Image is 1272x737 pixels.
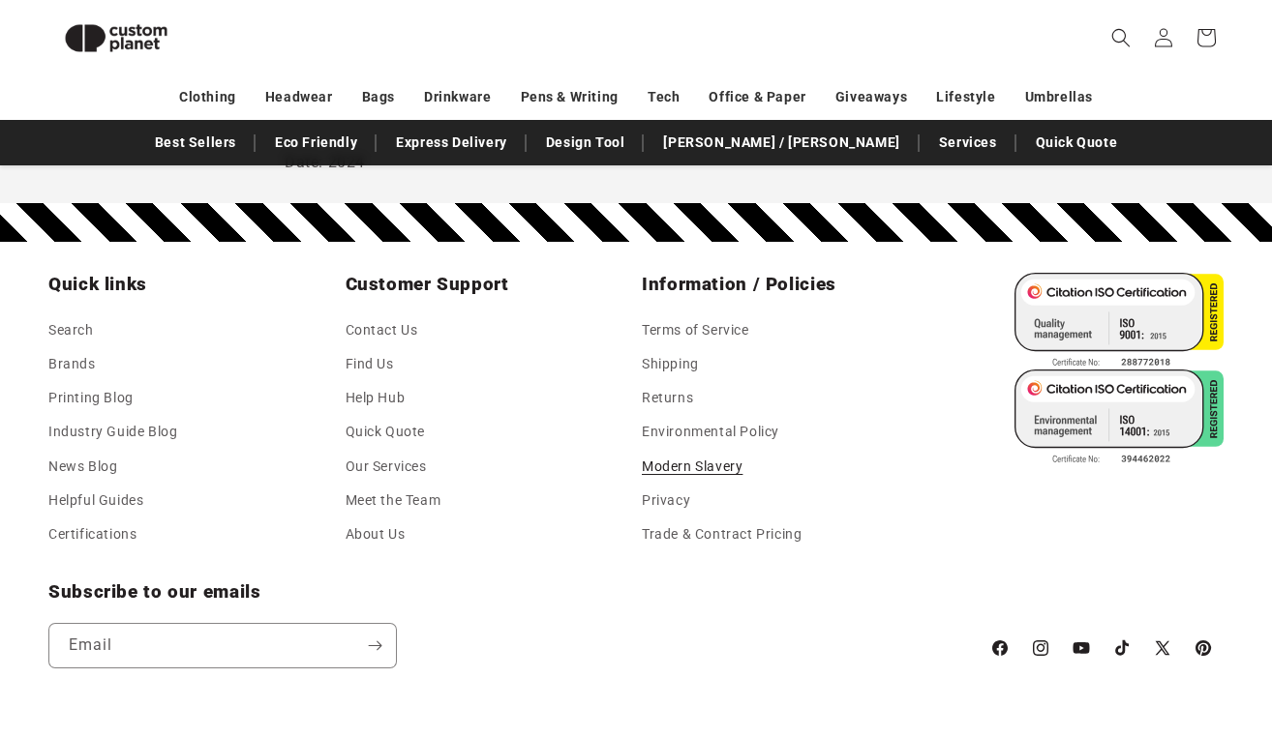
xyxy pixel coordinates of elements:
[145,126,246,160] a: Best Sellers
[1025,80,1093,114] a: Umbrellas
[48,273,334,296] h2: Quick links
[346,517,406,551] a: About Us
[653,126,909,160] a: [PERSON_NAME] / [PERSON_NAME]
[346,484,441,517] a: Meet the Team
[353,623,396,668] button: Subscribe
[265,80,333,114] a: Headwear
[346,450,427,484] a: Our Services
[48,450,117,484] a: News Blog
[936,80,995,114] a: Lifestyle
[536,126,635,160] a: Design Tool
[346,381,406,415] a: Help Hub
[48,580,970,604] h2: Subscribe to our emails
[48,484,143,517] a: Helpful Guides
[521,80,619,114] a: Pens & Writing
[48,8,184,69] img: Custom Planet
[1015,369,1224,466] img: ISO 14001 Certified
[642,517,802,551] a: Trade & Contract Pricing
[1015,273,1224,369] img: ISO 9001 Certified
[48,381,134,415] a: Printing Blog
[642,381,693,415] a: Returns
[642,273,927,296] h2: Information / Policies
[48,347,96,381] a: Brands
[929,126,1007,160] a: Services
[179,80,236,114] a: Clothing
[642,347,699,381] a: Shipping
[648,80,680,114] a: Tech
[48,415,177,449] a: Industry Guide Blog
[940,528,1272,737] iframe: Chat Widget
[424,80,491,114] a: Drinkware
[1100,16,1142,59] summary: Search
[346,273,631,296] h2: Customer Support
[265,126,367,160] a: Eco Friendly
[386,126,517,160] a: Express Delivery
[642,415,779,449] a: Environmental Policy
[346,415,426,449] a: Quick Quote
[1026,126,1128,160] a: Quick Quote
[642,318,749,347] a: Terms of Service
[285,153,365,171] span: Date: 2024
[48,318,94,347] a: Search
[709,80,805,114] a: Office & Paper
[346,318,418,347] a: Contact Us
[835,80,907,114] a: Giveaways
[642,484,690,517] a: Privacy
[346,347,394,381] a: Find Us
[362,80,395,114] a: Bags
[642,450,742,484] a: Modern Slavery
[48,517,136,551] a: Certifications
